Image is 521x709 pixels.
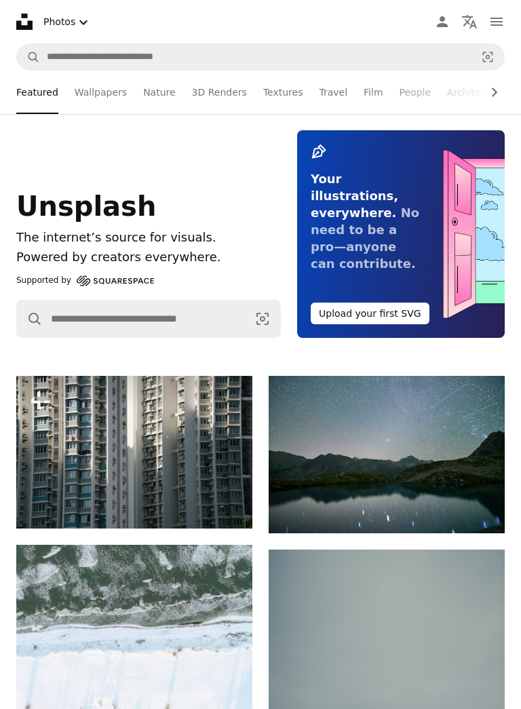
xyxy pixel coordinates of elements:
[143,71,175,114] a: Nature
[263,71,303,114] a: Textures
[456,8,483,35] button: Language
[75,71,127,114] a: Wallpapers
[311,172,398,220] span: Your illustrations, everywhere.
[482,79,505,106] button: scroll list to the right
[16,191,156,222] span: Unsplash
[16,300,281,338] form: Find visuals sitewide
[16,228,281,248] h1: The internet’s source for visuals.
[269,448,505,461] a: Starry night sky over a calm mountain lake
[364,71,383,114] a: Film
[319,71,347,114] a: Travel
[245,301,280,337] button: Visual search
[471,44,504,70] button: Visual search
[483,8,510,35] button: Menu
[192,71,247,114] a: 3D Renders
[16,273,154,289] a: Supported by
[269,376,505,533] img: Starry night sky over a calm mountain lake
[16,14,33,30] a: Home — Unsplash
[16,43,505,71] form: Find visuals sitewide
[429,8,456,35] a: Log in / Sign up
[16,376,252,529] img: Tall apartment buildings with many windows and balconies.
[16,446,252,458] a: Tall apartment buildings with many windows and balconies.
[16,627,252,639] a: Snow covered landscape with frozen water
[17,301,43,337] button: Search Unsplash
[311,303,429,324] button: Upload your first SVG
[38,8,97,36] button: Select asset type
[16,248,281,267] p: Powered by creators everywhere.
[400,71,431,114] a: People
[17,44,40,70] button: Search Unsplash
